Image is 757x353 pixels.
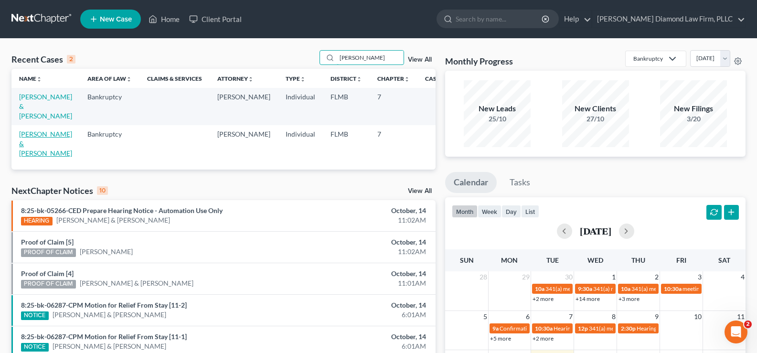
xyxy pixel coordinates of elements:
div: HEARING [21,217,53,225]
div: 27/10 [562,114,629,124]
span: Sat [718,256,730,264]
a: [PERSON_NAME] & [PERSON_NAME] [53,310,166,320]
span: New Case [100,16,132,23]
a: Client Portal [184,11,246,28]
button: day [501,205,521,218]
span: 29 [521,271,531,283]
i: unfold_more [36,76,42,82]
a: Typeunfold_more [286,75,306,82]
div: October, 14 [298,206,426,215]
td: Bankruptcy [80,125,139,162]
div: NOTICE [21,311,49,320]
div: 6:01AM [298,310,426,320]
i: unfold_more [248,76,254,82]
div: 3/20 [660,114,727,124]
i: unfold_more [404,76,410,82]
a: 8:25-bk-05266-CED Prepare Hearing Notice - Automation Use Only [21,206,223,214]
span: 341(a) meeting for [PERSON_NAME] [593,285,685,292]
div: Bankruptcy [633,54,663,63]
div: New Clients [562,103,629,114]
a: +2 more [533,295,554,302]
button: month [452,205,478,218]
div: PROOF OF CLAIM [21,280,76,289]
span: 7 [568,311,574,322]
div: 2 [67,55,75,64]
div: 11:01AM [298,278,426,288]
a: [PERSON_NAME] Diamond Law Firm, PLLC [592,11,745,28]
div: NOTICE [21,343,49,352]
span: 5 [482,311,488,322]
td: 7 [370,88,417,125]
a: View All [408,56,432,63]
h2: [DATE] [580,226,611,236]
span: 9a [492,325,499,332]
span: 11 [736,311,746,322]
td: FLMB [323,125,370,162]
span: 341(a) meeting for [PERSON_NAME] [631,285,724,292]
a: Proof of Claim [5] [21,238,74,246]
a: Case Nounfold_more [425,75,456,82]
div: 11:02AM [298,215,426,225]
input: Search by name... [456,10,543,28]
div: PROOF OF CLAIM [21,248,76,257]
div: October, 14 [298,300,426,310]
span: 8 [611,311,617,322]
a: [PERSON_NAME] & [PERSON_NAME] [19,93,72,120]
span: Sun [460,256,474,264]
iframe: Intercom live chat [725,321,747,343]
a: [PERSON_NAME] & [PERSON_NAME] [56,215,170,225]
td: Bankruptcy [80,88,139,125]
td: [PERSON_NAME] [210,125,278,162]
a: [PERSON_NAME] & [PERSON_NAME] [19,130,72,157]
a: 8:25-bk-06287-CPM Motion for Relief From Stay [11-1] [21,332,187,341]
span: Fri [676,256,686,264]
div: Recent Cases [11,53,75,65]
a: Chapterunfold_more [377,75,410,82]
span: 2 [744,321,752,328]
div: 11:02AM [298,247,426,257]
span: 341(a) meeting for [PERSON_NAME] [589,325,681,332]
a: Help [559,11,591,28]
a: +2 more [533,335,554,342]
span: 3 [697,271,703,283]
span: Hearing for [PERSON_NAME] & [PERSON_NAME] [554,325,679,332]
div: New Leads [464,103,531,114]
span: 9:30a [578,285,592,292]
span: 28 [479,271,488,283]
input: Search by name... [337,51,404,64]
i: unfold_more [300,76,306,82]
a: [PERSON_NAME] [80,247,133,257]
span: 10:30a [664,285,682,292]
a: View All [408,188,432,194]
a: Nameunfold_more [19,75,42,82]
button: list [521,205,539,218]
a: +14 more [576,295,600,302]
span: 2:30p [621,325,636,332]
button: week [478,205,501,218]
span: 2 [654,271,660,283]
a: Calendar [445,172,497,193]
div: 6:01AM [298,342,426,351]
div: October, 14 [298,237,426,247]
span: 12p [578,325,588,332]
div: NextChapter Notices [11,185,108,196]
th: Claims & Services [139,69,210,88]
span: 10a [535,285,544,292]
td: Individual [278,88,323,125]
td: FLMB [323,88,370,125]
span: 10 [693,311,703,322]
a: Home [144,11,184,28]
a: +3 more [618,295,640,302]
span: 1 [611,271,617,283]
span: 4 [740,271,746,283]
a: Proof of Claim [4] [21,269,74,278]
span: 30 [564,271,574,283]
span: Confirmation Hearing for [PERSON_NAME] [500,325,609,332]
a: Districtunfold_more [331,75,362,82]
a: +5 more [490,335,511,342]
span: Mon [501,256,518,264]
span: Thu [631,256,645,264]
td: 7 [370,125,417,162]
span: 10a [621,285,630,292]
i: unfold_more [126,76,132,82]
